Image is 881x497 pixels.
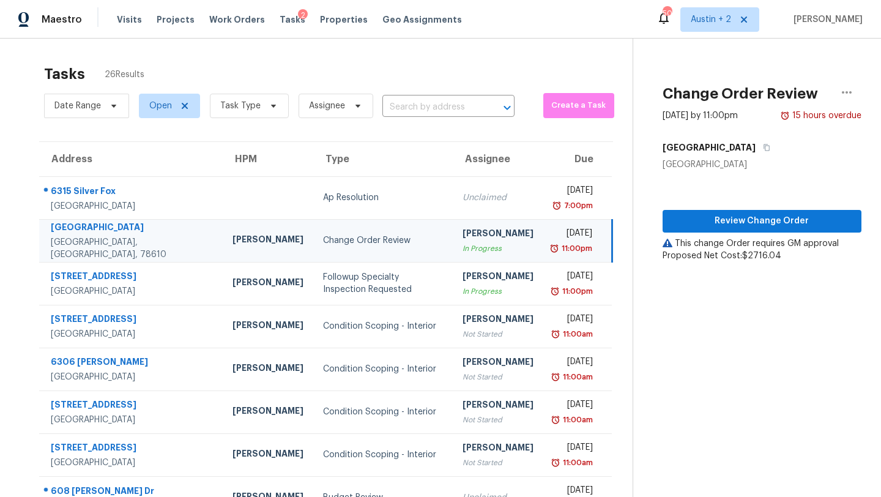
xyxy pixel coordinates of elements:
[663,250,861,262] div: Proposed Net Cost: $2716.04
[51,414,213,426] div: [GEOGRAPHIC_DATA]
[51,328,213,340] div: [GEOGRAPHIC_DATA]
[51,441,213,457] div: [STREET_ADDRESS]
[105,69,144,81] span: 26 Results
[51,185,213,200] div: 6315 Silver Fox
[117,13,142,26] span: Visits
[382,13,462,26] span: Geo Assignments
[232,276,303,291] div: [PERSON_NAME]
[51,200,213,212] div: [GEOGRAPHIC_DATA]
[499,99,516,116] button: Open
[280,15,305,24] span: Tasks
[663,237,861,250] div: This change Order requires GM approval
[560,371,593,383] div: 11:00am
[323,271,442,296] div: Followup Specialty Inspection Requested
[463,192,533,204] div: Unclaimed
[463,398,533,414] div: [PERSON_NAME]
[309,100,345,112] span: Assignee
[463,270,533,285] div: [PERSON_NAME]
[550,285,560,297] img: Overdue Alarm Icon
[551,371,560,383] img: Overdue Alarm Icon
[382,98,480,117] input: Search by address
[323,406,442,418] div: Condition Scoping - Interior
[663,159,861,171] div: [GEOGRAPHIC_DATA]
[51,313,213,328] div: [STREET_ADDRESS]
[553,441,593,457] div: [DATE]
[552,200,562,212] img: Overdue Alarm Icon
[51,285,213,297] div: [GEOGRAPHIC_DATA]
[553,270,593,285] div: [DATE]
[44,68,85,80] h2: Tasks
[323,363,442,375] div: Condition Scoping - Interior
[463,313,533,328] div: [PERSON_NAME]
[553,356,593,371] div: [DATE]
[232,362,303,377] div: [PERSON_NAME]
[549,99,608,113] span: Create a Task
[549,242,559,255] img: Overdue Alarm Icon
[463,328,533,340] div: Not Started
[223,142,313,176] th: HPM
[232,447,303,463] div: [PERSON_NAME]
[553,227,592,242] div: [DATE]
[313,142,452,176] th: Type
[157,13,195,26] span: Projects
[463,285,533,297] div: In Progress
[463,242,533,255] div: In Progress
[560,457,593,469] div: 11:00am
[691,13,731,26] span: Austin + 2
[551,328,560,340] img: Overdue Alarm Icon
[54,100,101,112] span: Date Range
[562,200,593,212] div: 7:00pm
[790,110,861,122] div: 15 hours overdue
[560,328,593,340] div: 11:00am
[51,356,213,371] div: 6306 [PERSON_NAME]
[551,457,560,469] img: Overdue Alarm Icon
[463,227,533,242] div: [PERSON_NAME]
[51,270,213,285] div: [STREET_ADDRESS]
[323,320,442,332] div: Condition Scoping - Interior
[789,13,863,26] span: [PERSON_NAME]
[663,210,861,233] button: Review Change Order
[51,236,213,261] div: [GEOGRAPHIC_DATA], [GEOGRAPHIC_DATA], 78610
[560,285,593,297] div: 11:00pm
[42,13,82,26] span: Maestro
[780,110,790,122] img: Overdue Alarm Icon
[323,234,442,247] div: Change Order Review
[663,7,671,20] div: 50
[232,319,303,334] div: [PERSON_NAME]
[672,214,852,229] span: Review Change Order
[553,184,593,200] div: [DATE]
[543,142,612,176] th: Due
[51,371,213,383] div: [GEOGRAPHIC_DATA]
[463,371,533,383] div: Not Started
[323,449,442,461] div: Condition Scoping - Interior
[551,414,560,426] img: Overdue Alarm Icon
[51,221,213,236] div: [GEOGRAPHIC_DATA]
[553,398,593,414] div: [DATE]
[663,110,738,122] div: [DATE] by 11:00pm
[453,142,543,176] th: Assignee
[51,457,213,469] div: [GEOGRAPHIC_DATA]
[149,100,172,112] span: Open
[39,142,223,176] th: Address
[663,88,818,100] h2: Change Order Review
[463,356,533,371] div: [PERSON_NAME]
[232,405,303,420] div: [PERSON_NAME]
[51,398,213,414] div: [STREET_ADDRESS]
[463,457,533,469] div: Not Started
[553,313,593,328] div: [DATE]
[220,100,261,112] span: Task Type
[560,414,593,426] div: 11:00am
[209,13,265,26] span: Work Orders
[320,13,368,26] span: Properties
[298,9,308,21] div: 2
[323,192,442,204] div: Ap Resolution
[232,233,303,248] div: [PERSON_NAME]
[559,242,592,255] div: 11:00pm
[463,441,533,457] div: [PERSON_NAME]
[463,414,533,426] div: Not Started
[756,136,772,159] button: Copy Address
[543,93,614,118] button: Create a Task
[663,141,756,154] h5: [GEOGRAPHIC_DATA]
